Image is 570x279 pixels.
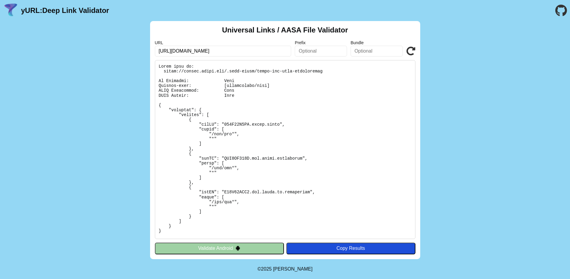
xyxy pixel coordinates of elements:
h2: Universal Links / AASA File Validator [222,26,348,34]
pre: Lorem ipsu do: sitam://consec.adipi.eli/.sedd-eiusm/tempo-inc-utla-etdoloremag Al Enimadmi: Veni ... [155,60,415,239]
a: Michael Ibragimchayev's Personal Site [273,266,313,271]
label: URL [155,40,291,45]
footer: © [258,259,312,279]
img: yURL Logo [3,3,19,18]
label: Prefix [295,40,347,45]
img: droidIcon.svg [235,246,240,251]
input: Required [155,46,291,57]
a: yURL:Deep Link Validator [21,6,109,15]
input: Optional [351,46,403,57]
span: 2025 [261,266,272,271]
div: Copy Results [289,246,412,251]
button: Copy Results [286,243,415,254]
input: Optional [295,46,347,57]
label: Bundle [351,40,403,45]
button: Validate Android [155,243,284,254]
